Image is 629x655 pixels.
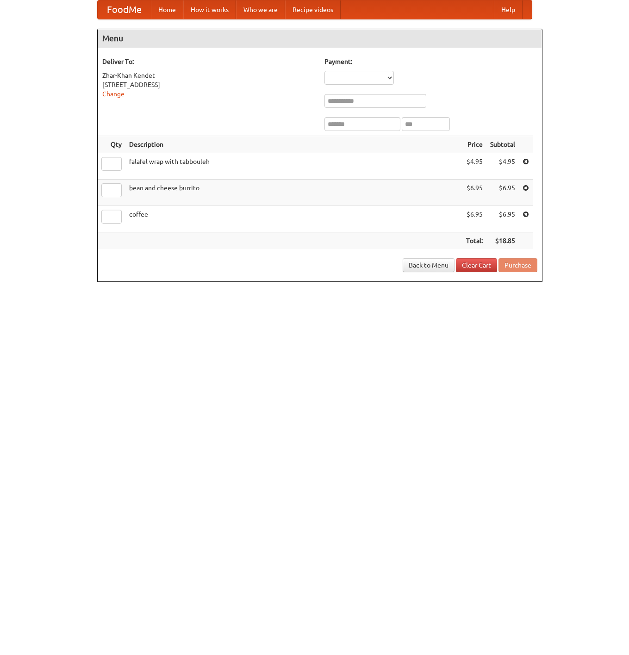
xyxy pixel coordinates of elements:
[486,153,519,180] td: $4.95
[403,258,455,272] a: Back to Menu
[285,0,341,19] a: Recipe videos
[183,0,236,19] a: How it works
[456,258,497,272] a: Clear Cart
[486,136,519,153] th: Subtotal
[102,57,315,66] h5: Deliver To:
[486,232,519,250] th: $18.85
[486,180,519,206] td: $6.95
[462,136,486,153] th: Price
[236,0,285,19] a: Who we are
[498,258,537,272] button: Purchase
[462,232,486,250] th: Total:
[486,206,519,232] td: $6.95
[125,136,462,153] th: Description
[98,29,542,48] h4: Menu
[98,0,151,19] a: FoodMe
[102,71,315,80] div: Zhar-Khan Kendet
[494,0,523,19] a: Help
[102,80,315,89] div: [STREET_ADDRESS]
[462,180,486,206] td: $6.95
[462,206,486,232] td: $6.95
[151,0,183,19] a: Home
[324,57,537,66] h5: Payment:
[125,206,462,232] td: coffee
[462,153,486,180] td: $4.95
[98,136,125,153] th: Qty
[102,90,125,98] a: Change
[125,153,462,180] td: falafel wrap with tabbouleh
[125,180,462,206] td: bean and cheese burrito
